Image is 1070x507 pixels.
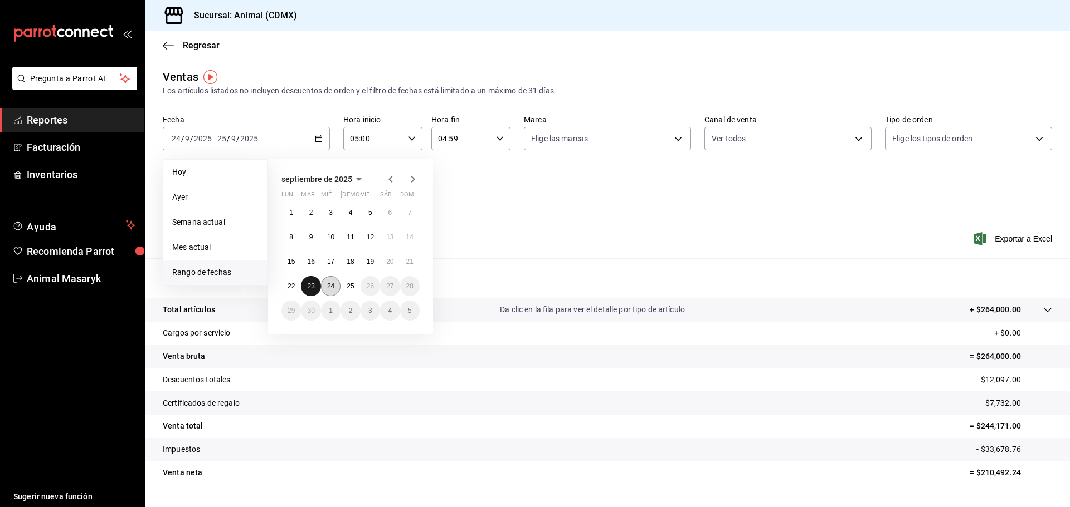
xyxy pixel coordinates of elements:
button: 5 de octubre de 2025 [400,301,420,321]
button: 21 de septiembre de 2025 [400,252,420,272]
span: / [236,134,240,143]
span: / [227,134,230,143]
input: -- [217,134,227,143]
p: = $244,171.00 [970,420,1052,432]
button: septiembre de 2025 [281,173,366,186]
abbr: martes [301,191,314,203]
abbr: 14 de septiembre de 2025 [406,233,414,241]
abbr: 21 de septiembre de 2025 [406,258,414,265]
abbr: lunes [281,191,293,203]
button: Regresar [163,40,220,51]
abbr: 3 de septiembre de 2025 [329,209,333,216]
button: 6 de septiembre de 2025 [380,203,400,223]
button: 8 de septiembre de 2025 [281,227,301,247]
button: 13 de septiembre de 2025 [380,227,400,247]
button: 7 de septiembre de 2025 [400,203,420,223]
abbr: 27 de septiembre de 2025 [386,282,393,290]
label: Marca [524,116,691,124]
div: Ventas [163,68,198,85]
abbr: 1 de septiembre de 2025 [289,209,293,216]
button: 3 de septiembre de 2025 [321,203,341,223]
button: 28 de septiembre de 2025 [400,276,420,296]
abbr: 2 de septiembre de 2025 [309,209,313,216]
p: Resumen [163,272,1052,285]
abbr: 13 de septiembre de 2025 [386,233,393,241]
button: 24 de septiembre de 2025 [321,276,341,296]
button: Exportar a Excel [976,232,1052,245]
button: 17 de septiembre de 2025 [321,252,341,272]
p: Venta total [163,420,203,432]
span: Regresar [183,40,220,51]
button: open_drawer_menu [123,29,132,38]
span: Sugerir nueva función [13,491,135,503]
p: Descuentos totales [163,374,230,386]
input: -- [184,134,190,143]
abbr: 30 de septiembre de 2025 [307,307,314,314]
abbr: 1 de octubre de 2025 [329,307,333,314]
span: Pregunta a Parrot AI [30,73,120,85]
span: septiembre de 2025 [281,175,352,184]
button: 19 de septiembre de 2025 [361,252,380,272]
button: 5 de septiembre de 2025 [361,203,380,223]
span: Elige las marcas [531,133,588,144]
p: - $12,097.00 [976,374,1052,386]
div: Los artículos listados no incluyen descuentos de orden y el filtro de fechas está limitado a un m... [163,85,1052,97]
abbr: 4 de octubre de 2025 [388,307,392,314]
label: Canal de venta [704,116,872,124]
abbr: 15 de septiembre de 2025 [288,258,295,265]
button: 14 de septiembre de 2025 [400,227,420,247]
button: 12 de septiembre de 2025 [361,227,380,247]
abbr: 26 de septiembre de 2025 [367,282,374,290]
abbr: 28 de septiembre de 2025 [406,282,414,290]
span: Reportes [27,112,135,127]
span: Hoy [172,166,259,178]
p: - $33,678.76 [976,444,1052,455]
abbr: 8 de septiembre de 2025 [289,233,293,241]
abbr: 10 de septiembre de 2025 [327,233,334,241]
span: Elige los tipos de orden [892,133,972,144]
abbr: jueves [341,191,406,203]
button: 11 de septiembre de 2025 [341,227,360,247]
input: ---- [193,134,212,143]
p: Cargos por servicio [163,327,231,339]
label: Tipo de orden [885,116,1052,124]
p: Impuestos [163,444,200,455]
abbr: 25 de septiembre de 2025 [347,282,354,290]
abbr: sábado [380,191,392,203]
p: Da clic en la fila para ver el detalle por tipo de artículo [500,304,685,316]
label: Hora inicio [343,116,422,124]
h3: Sucursal: Animal (CDMX) [185,9,297,22]
button: 20 de septiembre de 2025 [380,252,400,272]
button: 4 de octubre de 2025 [380,301,400,321]
button: 4 de septiembre de 2025 [341,203,360,223]
span: Semana actual [172,216,259,228]
button: 22 de septiembre de 2025 [281,276,301,296]
p: + $0.00 [994,327,1052,339]
button: 3 de octubre de 2025 [361,301,380,321]
span: Recomienda Parrot [27,244,135,259]
button: 1 de octubre de 2025 [321,301,341,321]
input: ---- [240,134,259,143]
button: Pregunta a Parrot AI [12,67,137,90]
p: - $7,732.00 [981,397,1052,409]
button: 2 de octubre de 2025 [341,301,360,321]
p: Total artículos [163,304,215,316]
span: Ver todos [712,133,746,144]
button: 25 de septiembre de 2025 [341,276,360,296]
abbr: 12 de septiembre de 2025 [367,233,374,241]
img: Tooltip marker [203,70,217,84]
button: 29 de septiembre de 2025 [281,301,301,321]
abbr: 23 de septiembre de 2025 [307,282,314,290]
abbr: 19 de septiembre de 2025 [367,258,374,265]
abbr: 5 de octubre de 2025 [408,307,412,314]
abbr: 2 de octubre de 2025 [349,307,353,314]
abbr: 5 de septiembre de 2025 [368,209,372,216]
abbr: 24 de septiembre de 2025 [327,282,334,290]
p: + $264,000.00 [970,304,1021,316]
p: = $210,492.24 [970,467,1052,479]
span: Animal Masaryk [27,271,135,286]
abbr: 4 de septiembre de 2025 [349,209,353,216]
abbr: 17 de septiembre de 2025 [327,258,334,265]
